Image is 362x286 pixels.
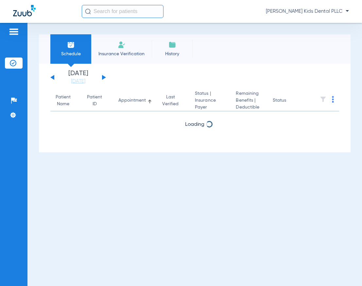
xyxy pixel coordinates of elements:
[267,90,312,111] th: Status
[266,8,349,15] span: [PERSON_NAME] Kids Dental PLLC
[59,78,98,85] a: [DATE]
[162,94,179,108] div: Last Verified
[87,94,102,108] div: Patient ID
[13,5,36,16] img: Zuub Logo
[157,51,188,57] span: History
[96,51,147,57] span: Insurance Verification
[118,41,126,49] img: Manual Insurance Verification
[9,28,19,36] img: hamburger-icon
[320,96,326,103] img: filter.svg
[185,122,204,127] span: Loading
[332,96,334,103] img: group-dot-blue.svg
[82,5,164,18] input: Search for patients
[85,8,91,14] img: Search Icon
[55,51,86,57] span: Schedule
[56,94,71,108] div: Patient Name
[231,90,267,111] th: Remaining Benefits |
[87,94,108,108] div: Patient ID
[195,97,225,111] span: Insurance Payer
[118,97,152,104] div: Appointment
[162,94,184,108] div: Last Verified
[59,70,98,85] li: [DATE]
[118,97,146,104] div: Appointment
[190,90,231,111] th: Status |
[168,41,176,49] img: History
[67,41,75,49] img: Schedule
[56,94,77,108] div: Patient Name
[236,104,262,111] span: Deductible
